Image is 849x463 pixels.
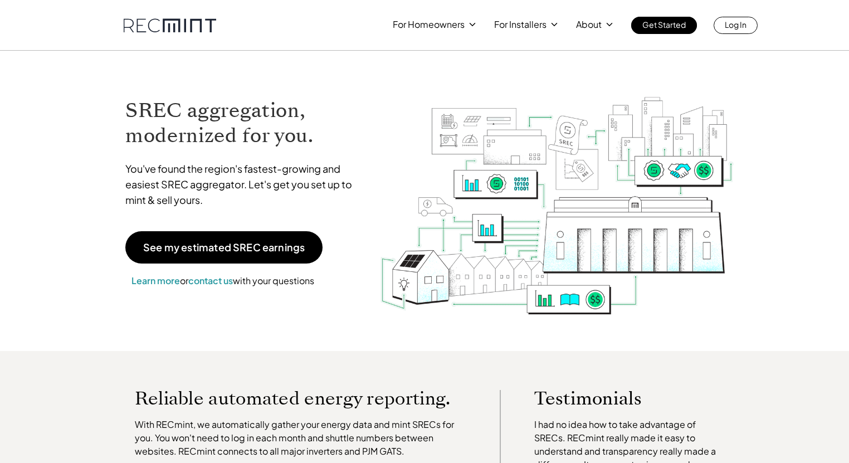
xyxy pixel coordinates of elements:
[125,274,320,288] p: or with your questions
[125,231,323,264] a: See my estimated SREC earnings
[576,17,602,32] p: About
[393,17,465,32] p: For Homeowners
[379,67,735,318] img: RECmint value cycle
[143,242,305,252] p: See my estimated SREC earnings
[725,17,746,32] p: Log In
[135,418,467,458] p: With RECmint, we automatically gather your energy data and mint SRECs for you. You won't need to ...
[125,98,363,148] h1: SREC aggregation, modernized for you.
[131,275,180,286] a: Learn more
[534,390,700,407] p: Testimonials
[188,275,233,286] a: contact us
[642,17,686,32] p: Get Started
[135,390,467,407] p: Reliable automated energy reporting.
[125,161,363,208] p: You've found the region's fastest-growing and easiest SREC aggregator. Let's get you set up to mi...
[494,17,547,32] p: For Installers
[631,17,697,34] a: Get Started
[714,17,758,34] a: Log In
